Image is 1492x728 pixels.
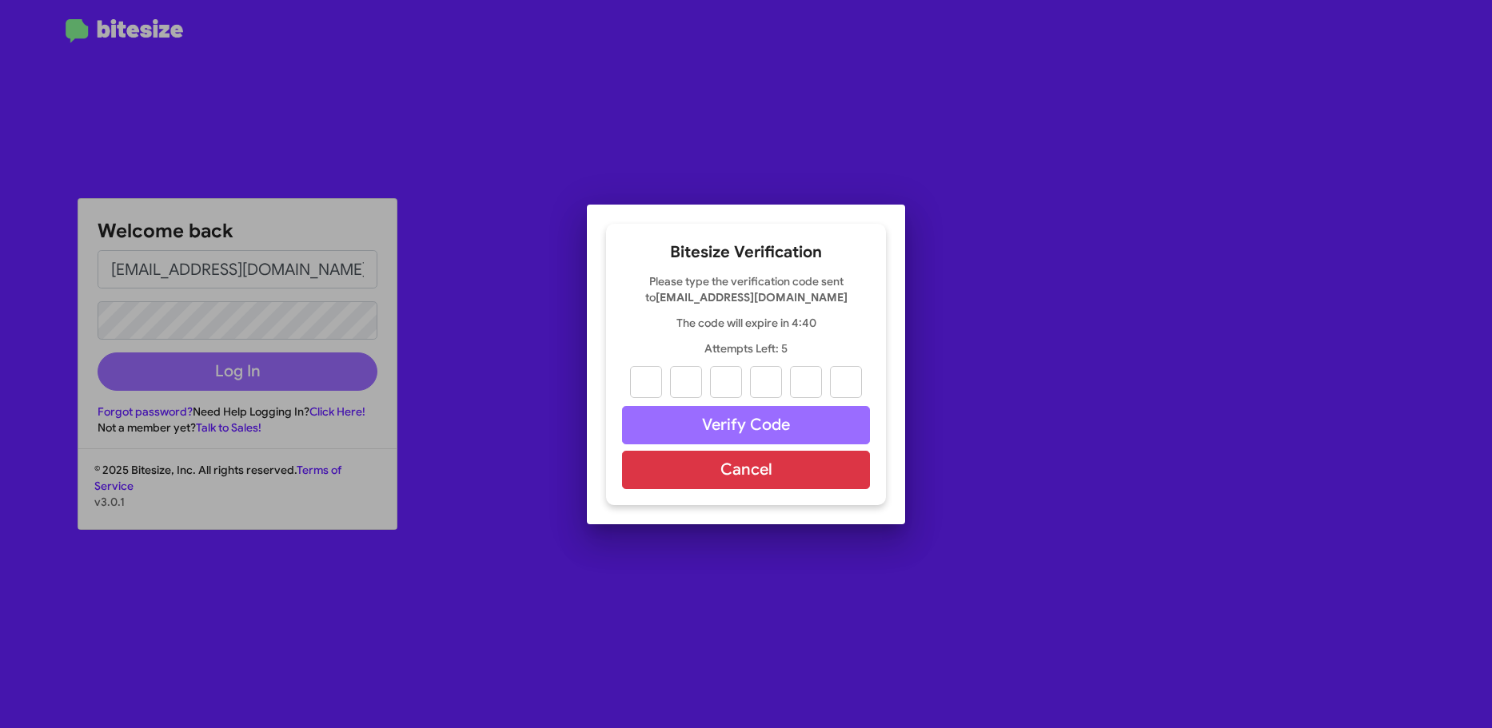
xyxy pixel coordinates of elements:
[622,340,870,356] p: Attempts Left: 5
[622,406,870,444] button: Verify Code
[622,273,870,305] p: Please type the verification code sent to
[622,315,870,331] p: The code will expire in 4:40
[622,240,870,265] h2: Bitesize Verification
[656,290,848,304] strong: [EMAIL_ADDRESS][DOMAIN_NAME]
[622,451,870,489] button: Cancel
